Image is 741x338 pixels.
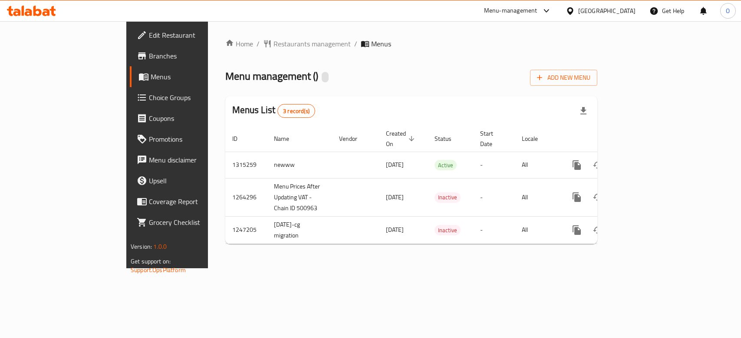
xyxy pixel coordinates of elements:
[225,126,657,244] table: enhanced table
[225,66,318,86] span: Menu management ( )
[149,51,243,61] span: Branches
[473,178,515,216] td: -
[130,25,250,45] a: Edit Restaurant
[435,160,457,170] span: Active
[386,159,404,170] span: [DATE]
[560,126,657,152] th: Actions
[149,155,243,165] span: Menu disclaimer
[515,152,560,178] td: All
[130,108,250,129] a: Coupons
[130,66,250,87] a: Menus
[435,133,463,144] span: Status
[473,216,515,244] td: -
[151,71,243,82] span: Menus
[130,129,250,149] a: Promotions
[339,133,369,144] span: Vendor
[435,192,461,202] span: Inactive
[515,178,560,216] td: All
[130,170,250,191] a: Upsell
[587,187,608,208] button: Change Status
[267,178,332,216] td: Menu Prices After Updating VAT - Chain ID 500963
[566,220,587,240] button: more
[131,241,152,252] span: Version:
[267,216,332,244] td: [DATE]-cg migration
[149,134,243,144] span: Promotions
[153,241,167,252] span: 1.0.0
[573,101,594,121] div: Export file
[149,92,243,103] span: Choice Groups
[484,6,537,16] div: Menu-management
[149,196,243,207] span: Coverage Report
[354,39,357,49] li: /
[386,192,404,203] span: [DATE]
[277,104,315,118] div: Total records count
[232,104,315,118] h2: Menus List
[371,39,391,49] span: Menus
[522,133,549,144] span: Locale
[130,191,250,212] a: Coverage Report
[435,225,461,235] div: Inactive
[435,225,461,235] span: Inactive
[587,220,608,240] button: Change Status
[225,39,597,49] nav: breadcrumb
[130,212,250,233] a: Grocery Checklist
[149,113,243,123] span: Coupons
[435,160,457,170] div: Active
[257,39,260,49] li: /
[149,217,243,227] span: Grocery Checklist
[130,87,250,108] a: Choice Groups
[274,133,300,144] span: Name
[386,128,417,149] span: Created On
[149,30,243,40] span: Edit Restaurant
[263,39,351,49] a: Restaurants management
[278,107,315,115] span: 3 record(s)
[130,45,250,66] a: Branches
[267,152,332,178] td: newww
[515,216,560,244] td: All
[386,224,404,235] span: [DATE]
[131,256,171,267] span: Get support on:
[473,152,515,178] td: -
[566,155,587,175] button: more
[480,128,504,149] span: Start Date
[537,72,590,83] span: Add New Menu
[130,149,250,170] a: Menu disclaimer
[273,39,351,49] span: Restaurants management
[149,175,243,186] span: Upsell
[587,155,608,175] button: Change Status
[566,187,587,208] button: more
[131,264,186,276] a: Support.OpsPlatform
[726,6,730,16] span: O
[578,6,636,16] div: [GEOGRAPHIC_DATA]
[232,133,249,144] span: ID
[530,70,597,86] button: Add New Menu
